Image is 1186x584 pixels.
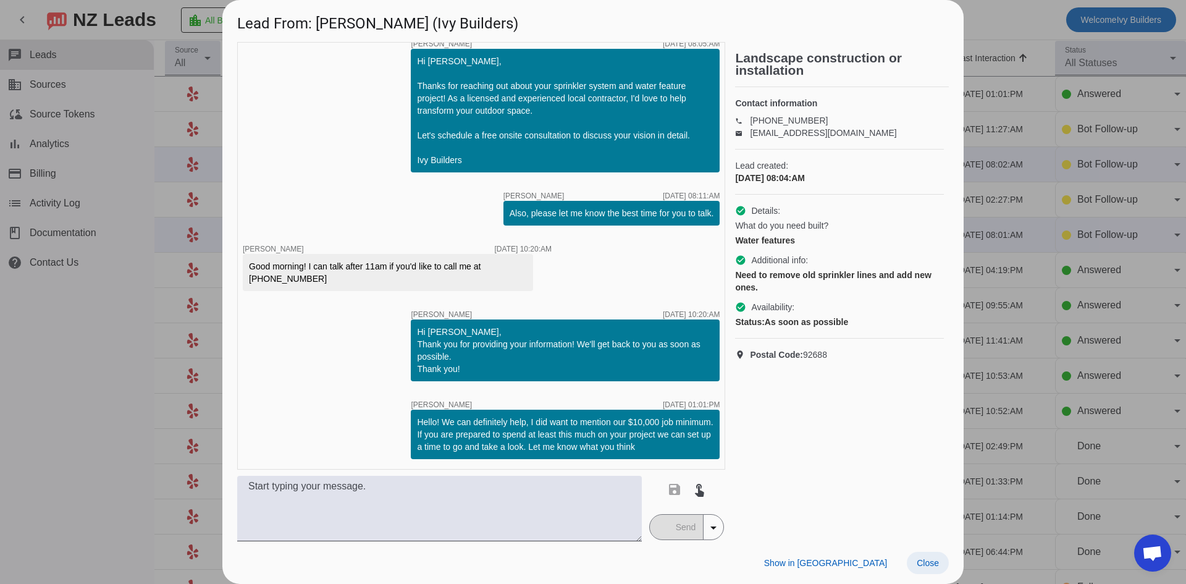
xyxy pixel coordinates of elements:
[503,192,565,200] span: [PERSON_NAME]
[751,205,780,217] span: Details:
[751,301,794,313] span: Availability:
[735,130,750,136] mat-icon: email
[735,52,949,77] h2: Landscape construction or installation
[417,55,713,166] div: Hi [PERSON_NAME], Thanks for reaching out about your sprinkler system and water feature project! ...
[495,245,552,253] div: [DATE] 10:20:AM
[243,245,304,253] span: [PERSON_NAME]
[417,326,713,375] div: Hi [PERSON_NAME], Thank you for providing your information! We'll get back to you as soon as poss...
[411,40,472,48] span: [PERSON_NAME]
[735,159,944,172] span: Lead created:
[751,254,808,266] span: Additional info:
[663,192,720,200] div: [DATE] 08:11:AM
[750,350,803,360] strong: Postal Code:
[663,311,720,318] div: [DATE] 10:20:AM
[735,219,828,232] span: What do you need built?
[735,205,746,216] mat-icon: check_circle
[735,255,746,266] mat-icon: check_circle
[1134,535,1171,572] div: Open chat
[735,117,750,124] mat-icon: phone
[735,317,764,327] strong: Status:
[735,316,944,328] div: As soon as possible
[750,349,827,361] span: 92688
[692,482,707,497] mat-icon: touch_app
[735,269,944,294] div: Need to remove old sprinkler lines and add new ones.
[917,558,939,568] span: Close
[735,350,750,360] mat-icon: location_on
[907,552,949,574] button: Close
[706,520,721,535] mat-icon: arrow_drop_down
[764,558,887,568] span: Show in [GEOGRAPHIC_DATA]
[411,401,472,408] span: [PERSON_NAME]
[735,97,944,109] h4: Contact information
[663,401,720,408] div: [DATE] 01:01:PM
[735,234,944,247] div: Water features
[735,302,746,313] mat-icon: check_circle
[754,552,897,574] button: Show in [GEOGRAPHIC_DATA]
[417,416,713,453] div: Hello! We can definitely help, I did want to mention our $10,000 job minimum. If you are prepared...
[750,128,896,138] a: [EMAIL_ADDRESS][DOMAIN_NAME]
[411,311,472,318] span: [PERSON_NAME]
[735,172,944,184] div: [DATE] 08:04:AM
[663,40,720,48] div: [DATE] 08:05:AM
[249,260,527,285] div: Good morning! I can talk after 11am if you'd like to call me at [PHONE_NUMBER]
[510,207,714,219] div: Also, please let me know the best time for you to talk.​
[750,116,828,125] a: [PHONE_NUMBER]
